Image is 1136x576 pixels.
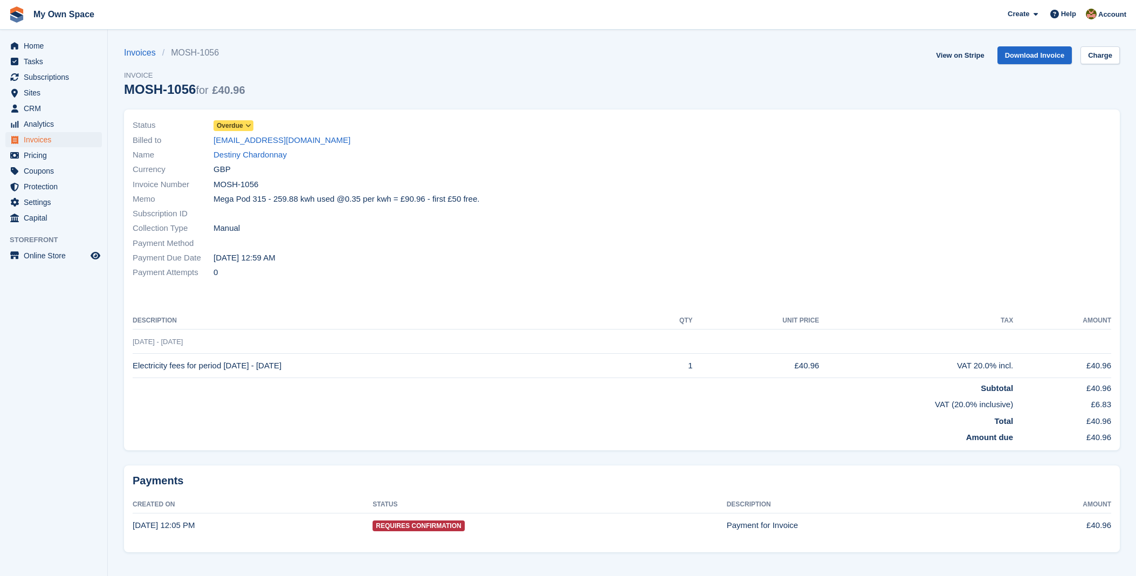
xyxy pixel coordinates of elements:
td: £40.96 [1013,354,1111,378]
span: Collection Type [133,222,214,235]
a: menu [5,101,102,116]
span: Name [133,149,214,161]
span: Invoices [24,132,88,147]
strong: Amount due [966,433,1014,442]
span: £40.96 [212,84,245,96]
td: Payment for Invoice [727,513,1002,537]
a: menu [5,163,102,179]
span: Memo [133,193,214,205]
span: Invoice Number [133,179,214,191]
a: Invoices [124,46,162,59]
span: Online Store [24,248,88,263]
a: menu [5,179,102,194]
a: menu [5,38,102,53]
span: Sites [24,85,88,100]
span: Storefront [10,235,107,245]
a: Overdue [214,119,253,132]
span: Billed to [133,134,214,147]
div: VAT 20.0% incl. [819,360,1013,372]
span: Manual [214,222,240,235]
span: Home [24,38,88,53]
div: MOSH-1056 [124,82,245,97]
span: Tasks [24,54,88,69]
td: Electricity fees for period [DATE] - [DATE] [133,354,646,378]
td: £6.83 [1013,394,1111,411]
td: £40.96 [1013,378,1111,394]
span: Currency [133,163,214,176]
span: Requires Confirmation [373,520,464,531]
time: 2025-08-29 11:05:37 UTC [133,520,195,530]
span: Overdue [217,121,243,131]
span: Subscription ID [133,208,214,220]
img: Keely Collin [1086,9,1097,19]
strong: Subtotal [981,383,1013,393]
td: £40.96 [1013,411,1111,428]
td: £40.96 [1013,427,1111,444]
th: Amount [1013,312,1111,330]
span: Payment Method [133,237,214,250]
a: menu [5,132,102,147]
span: [DATE] - [DATE] [133,338,183,346]
th: Created On [133,496,373,513]
th: Unit Price [693,312,820,330]
strong: Total [994,416,1013,426]
span: Mega Pod 315 - 259.88 kwh used @0.35 per kwh = £90.96 - first £50 free. [214,193,479,205]
th: QTY [646,312,692,330]
span: Create [1008,9,1029,19]
th: Amount [1002,496,1111,513]
span: Pricing [24,148,88,163]
a: Download Invoice [997,46,1072,64]
td: £40.96 [693,354,820,378]
th: Description [133,312,646,330]
a: menu [5,248,102,263]
a: menu [5,85,102,100]
span: Settings [24,195,88,210]
span: Invoice [124,70,245,81]
a: menu [5,70,102,85]
span: Subscriptions [24,70,88,85]
span: Analytics [24,116,88,132]
span: CRM [24,101,88,116]
td: VAT (20.0% inclusive) [133,394,1013,411]
a: View on Stripe [932,46,988,64]
span: Payment Due Date [133,252,214,264]
td: £40.96 [1002,513,1111,537]
a: menu [5,148,102,163]
img: stora-icon-8386f47178a22dfd0bd8f6a31ec36ba5ce8667c1dd55bd0f319d3a0aa187defe.svg [9,6,25,23]
th: Description [727,496,1002,513]
a: [EMAIL_ADDRESS][DOMAIN_NAME] [214,134,350,147]
span: Capital [24,210,88,225]
a: Destiny Chardonnay [214,149,287,161]
a: My Own Space [29,5,99,23]
th: Tax [819,312,1013,330]
th: Status [373,496,726,513]
h2: Payments [133,474,1111,488]
time: 2025-08-29 23:59:59 UTC [214,252,276,264]
a: Charge [1080,46,1120,64]
td: 1 [646,354,692,378]
span: Status [133,119,214,132]
span: Payment Attempts [133,266,214,279]
a: menu [5,116,102,132]
nav: breadcrumbs [124,46,245,59]
span: Account [1098,9,1126,20]
span: for [196,84,208,96]
span: GBP [214,163,231,176]
span: Protection [24,179,88,194]
span: 0 [214,266,218,279]
span: Help [1061,9,1076,19]
span: Coupons [24,163,88,179]
a: menu [5,54,102,69]
a: menu [5,210,102,225]
a: Preview store [89,249,102,262]
a: menu [5,195,102,210]
span: MOSH-1056 [214,179,258,191]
